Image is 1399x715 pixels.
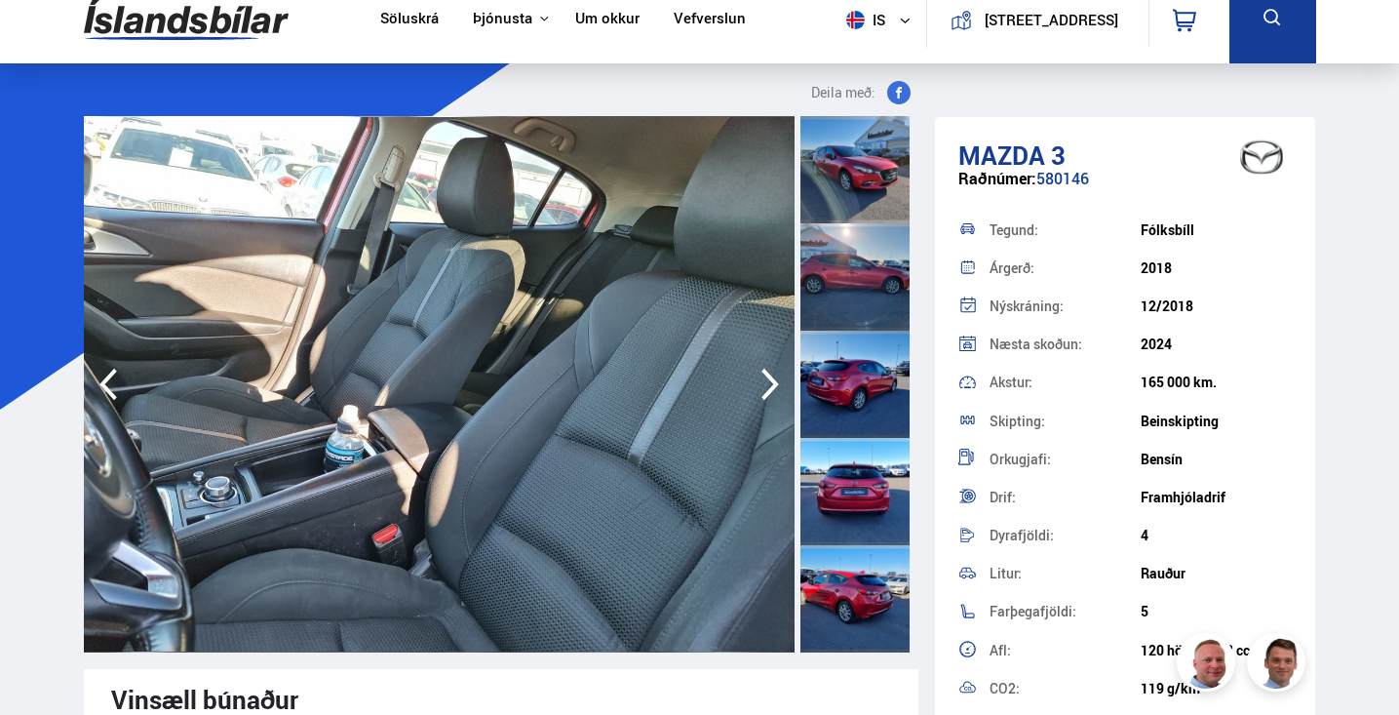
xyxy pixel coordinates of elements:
[1180,636,1238,695] img: siFngHWaQ9KaOqBr.png
[990,453,1141,466] div: Orkugjafi:
[990,223,1141,237] div: Tegund:
[990,261,1141,275] div: Árgerð:
[990,605,1141,618] div: Farþegafjöldi:
[1141,452,1292,467] div: Bensín
[1141,528,1292,543] div: 4
[1141,604,1292,619] div: 5
[111,685,892,714] div: Vinsæll búnaður
[958,168,1036,189] span: Raðnúmer:
[1141,222,1292,238] div: Fólksbíll
[16,8,74,66] button: Opna LiveChat spjallviðmót
[1141,375,1292,390] div: 165 000 km.
[1141,643,1292,658] div: 120 hö. / 1.998 cc.
[990,299,1141,313] div: Nýskráning:
[846,11,865,29] img: svg+xml;base64,PHN2ZyB4bWxucz0iaHR0cDovL3d3dy53My5vcmcvMjAwMC9zdmciIHdpZHRoPSI1MTIiIGhlaWdodD0iNT...
[990,491,1141,504] div: Drif:
[958,170,1292,208] div: 580146
[990,415,1141,428] div: Skipting:
[1141,337,1292,352] div: 2024
[990,529,1141,542] div: Dyrafjöldi:
[1141,490,1292,505] div: Framhjóladrif
[1141,260,1292,276] div: 2018
[990,376,1141,389] div: Akstur:
[1051,138,1066,173] span: 3
[674,10,746,30] a: Vefverslun
[1141,298,1292,314] div: 12/2018
[980,12,1123,28] button: [STREET_ADDRESS]
[380,10,439,30] a: Söluskrá
[473,10,532,28] button: Þjónusta
[84,116,796,653] img: 605246.jpeg
[1223,127,1301,187] img: brand logo
[1141,566,1292,581] div: Rauður
[838,11,887,29] span: is
[1141,681,1292,696] div: 119 g/km
[1141,414,1292,429] div: Beinskipting
[990,567,1141,580] div: Litur:
[990,338,1141,351] div: Næsta skoðun:
[990,682,1141,695] div: CO2:
[811,81,875,104] span: Deila með:
[958,138,1045,173] span: Mazda
[803,81,918,104] button: Deila með:
[1250,636,1308,695] img: FbJEzSuNWCJXmdc-.webp
[990,644,1141,657] div: Afl:
[575,10,640,30] a: Um okkur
